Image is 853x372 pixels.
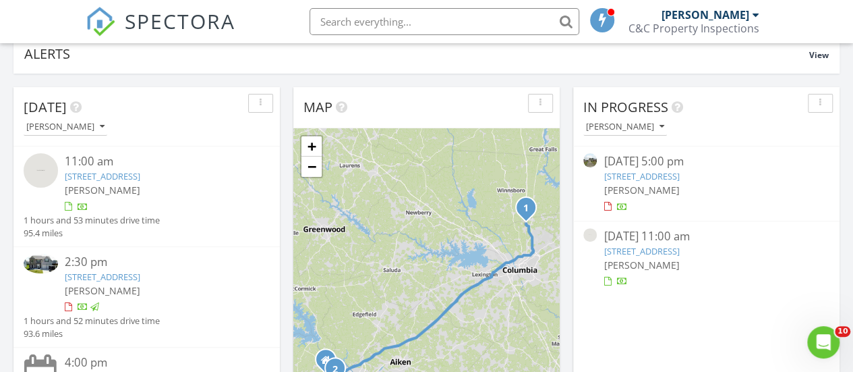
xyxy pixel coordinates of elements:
div: [PERSON_NAME] [26,122,105,132]
a: [STREET_ADDRESS] [604,170,679,182]
a: [DATE] 11:00 am [STREET_ADDRESS] [PERSON_NAME] [583,228,829,288]
button: [PERSON_NAME] [24,118,107,136]
a: [STREET_ADDRESS] [65,170,140,182]
span: Map [303,98,332,116]
span: [PERSON_NAME] [65,184,140,196]
div: 93.6 miles [24,327,160,340]
div: Alerts [24,45,809,63]
span: In Progress [583,98,668,116]
div: 95.4 miles [24,227,160,240]
div: [PERSON_NAME] [661,8,749,22]
i: 1 [523,204,529,213]
img: streetview [583,228,597,242]
div: 2:30 pm [65,254,249,271]
a: [STREET_ADDRESS] [604,245,679,257]
span: [DATE] [24,98,67,116]
a: [DATE] 5:00 pm [STREET_ADDRESS] [PERSON_NAME] [583,153,829,213]
iframe: Intercom live chat [807,326,840,358]
a: 11:00 am [STREET_ADDRESS] [PERSON_NAME] 1 hours and 53 minutes drive time 95.4 miles [24,153,270,240]
img: streetview [583,153,597,167]
div: 11:00 am [65,153,249,170]
span: SPECTORA [125,7,235,35]
div: 1 hours and 53 minutes drive time [24,214,160,227]
a: [STREET_ADDRESS] [65,271,140,283]
img: The Best Home Inspection Software - Spectora [86,7,115,36]
input: Search everything... [310,8,579,35]
div: [DATE] 11:00 am [604,228,808,245]
div: [DATE] 5:00 pm [604,153,808,170]
a: 2:30 pm [STREET_ADDRESS] [PERSON_NAME] 1 hours and 52 minutes drive time 93.6 miles [24,254,270,340]
span: [PERSON_NAME] [65,284,140,297]
img: 9367822%2Fcover_photos%2FNS0pttmjZ1wapuj3qcB4%2Fsmall.jpeg [24,254,58,273]
button: [PERSON_NAME] [583,118,667,136]
a: Zoom out [301,157,322,177]
a: Zoom in [301,136,322,157]
div: [PERSON_NAME] [586,122,664,132]
div: 129 Playground Rd, Blythewood, SC 29016 [526,207,534,215]
span: [PERSON_NAME] [604,184,679,196]
span: [PERSON_NAME] [604,259,679,271]
span: View [809,49,829,61]
span: 10 [835,326,850,337]
img: streetview [24,153,58,188]
div: 1 hours and 52 minutes drive time [24,315,160,327]
a: SPECTORA [86,18,235,47]
div: 284 Ashbrook Dr., Augusta Georgia 30907 [326,359,334,367]
div: 4:00 pm [65,354,249,371]
div: C&C Property Inspections [628,22,759,35]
